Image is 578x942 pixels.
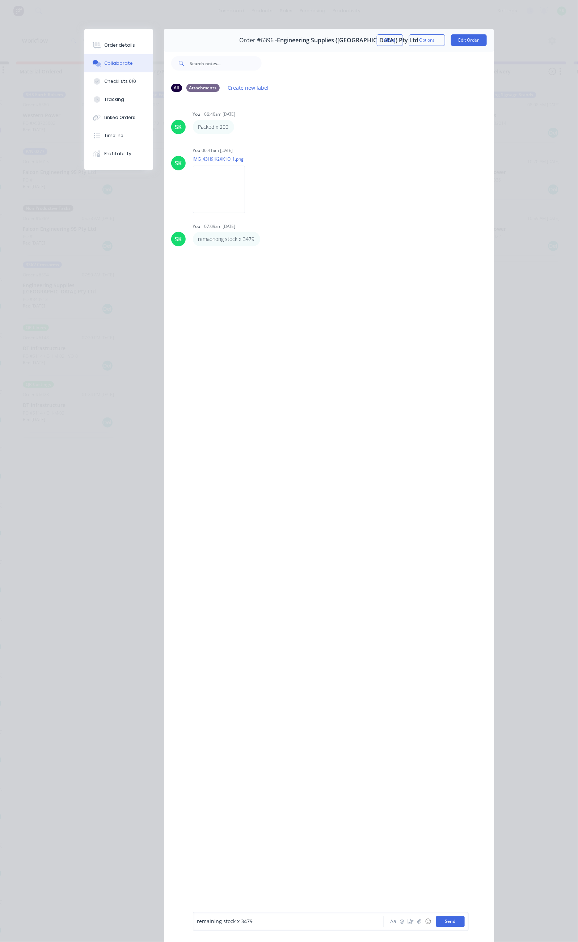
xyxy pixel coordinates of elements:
div: Linked Orders [104,114,135,121]
button: Checklists 0/0 [84,72,153,90]
div: SK [175,123,182,131]
button: Close [377,34,403,46]
button: Collaborate [84,54,153,72]
button: Order details [84,36,153,54]
div: All [171,84,182,92]
button: Edit Order [451,34,487,46]
div: Order details [104,42,135,48]
div: - 07:09am [DATE] [202,223,236,230]
div: - 06:40am [DATE] [202,111,236,118]
div: You [193,223,201,230]
div: Tracking [104,96,124,103]
div: 06:41am [DATE] [202,147,233,154]
input: Search notes... [190,56,262,71]
button: @ [398,917,406,926]
div: Attachments [186,84,220,92]
p: remaonong stock x 3479 [198,235,255,243]
button: ☺ [424,917,433,926]
button: Profitability [84,145,153,163]
p: Packed x 200 [198,123,229,131]
div: SK [175,235,182,243]
div: Checklists 0/0 [104,78,136,85]
button: Send [436,916,465,927]
div: Profitability [104,150,131,157]
button: Timeline [84,127,153,145]
div: You [193,147,201,154]
span: remaining stock x 3479 [197,918,253,925]
div: Timeline [104,132,123,139]
button: Tracking [84,90,153,109]
button: Linked Orders [84,109,153,127]
button: Aa [389,917,398,926]
p: IMG_43H9JK2XK1O_1.png [193,156,252,162]
span: Order #6396 - [239,37,277,44]
span: Engineering Supplies ([GEOGRAPHIC_DATA]) Pty Ltd [277,37,418,44]
button: Create new label [224,83,273,93]
div: SK [175,159,182,167]
div: Collaborate [104,60,133,67]
button: Options [409,34,445,46]
div: You [193,111,201,118]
